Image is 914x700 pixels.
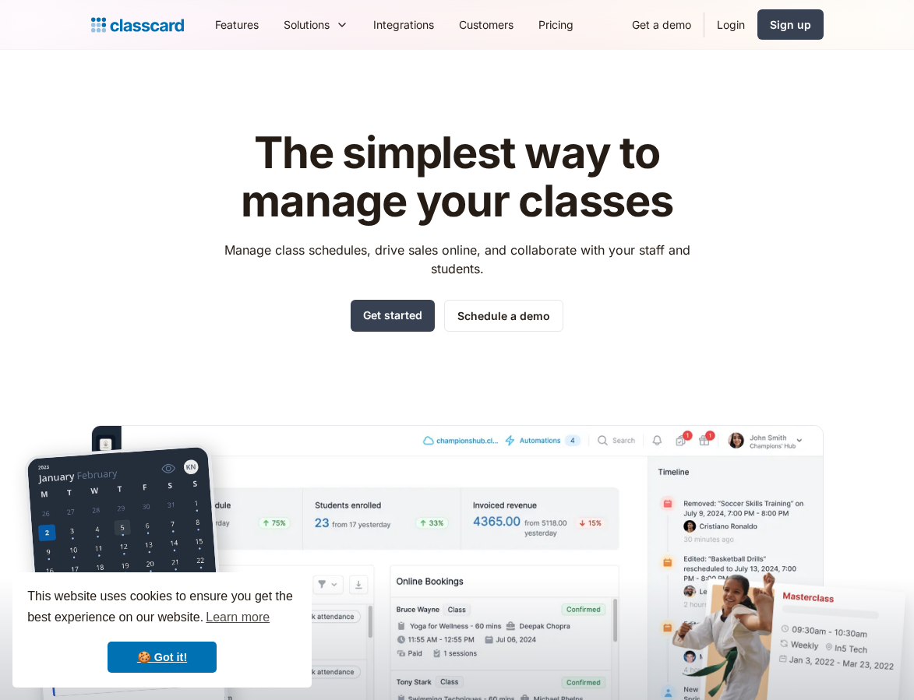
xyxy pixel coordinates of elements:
[526,7,586,42] a: Pricing
[704,7,757,42] a: Login
[351,300,435,332] a: Get started
[91,14,184,36] a: home
[203,7,271,42] a: Features
[271,7,361,42] div: Solutions
[284,16,330,33] div: Solutions
[210,129,704,225] h1: The simplest way to manage your classes
[361,7,446,42] a: Integrations
[27,587,297,629] span: This website uses cookies to ensure you get the best experience on our website.
[210,241,704,278] p: Manage class schedules, drive sales online, and collaborate with your staff and students.
[12,572,312,688] div: cookieconsent
[108,642,217,673] a: dismiss cookie message
[203,606,272,629] a: learn more about cookies
[619,7,704,42] a: Get a demo
[770,16,811,33] div: Sign up
[446,7,526,42] a: Customers
[444,300,563,332] a: Schedule a demo
[757,9,824,40] a: Sign up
